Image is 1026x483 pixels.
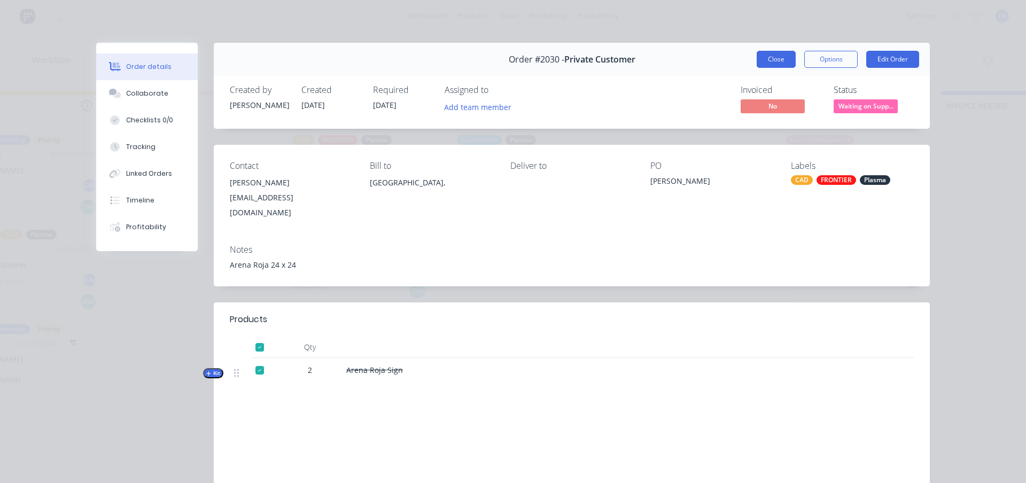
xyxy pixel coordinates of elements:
[741,99,805,113] span: No
[126,89,168,98] div: Collaborate
[834,99,898,113] span: Waiting on Supp...
[230,175,353,220] div: [PERSON_NAME][EMAIL_ADDRESS][DOMAIN_NAME]
[230,99,289,111] div: [PERSON_NAME]
[230,85,289,95] div: Created by
[230,259,914,270] div: Arena Roja 24 x 24
[346,365,403,375] span: Arena Roja Sign
[96,53,198,80] button: Order details
[370,175,493,209] div: [GEOGRAPHIC_DATA],
[308,364,312,376] span: 2
[373,100,397,110] span: [DATE]
[126,142,156,152] div: Tracking
[866,51,919,68] button: Edit Order
[96,160,198,187] button: Linked Orders
[203,368,223,378] button: Kit
[509,54,564,65] span: Order #2030 -
[230,175,353,190] div: [PERSON_NAME]
[757,51,796,68] button: Close
[510,161,633,171] div: Deliver to
[96,187,198,214] button: Timeline
[804,51,858,68] button: Options
[126,62,172,72] div: Order details
[301,100,325,110] span: [DATE]
[741,85,821,95] div: Invoiced
[126,196,154,205] div: Timeline
[96,134,198,160] button: Tracking
[230,245,914,255] div: Notes
[230,313,267,326] div: Products
[230,161,353,171] div: Contact
[206,369,220,377] span: Kit
[96,214,198,240] button: Profitability
[650,175,773,190] div: [PERSON_NAME]
[278,337,342,358] div: Qty
[445,99,517,114] button: Add team member
[791,175,813,185] div: CAD
[230,190,353,220] div: [EMAIL_ADDRESS][DOMAIN_NAME]
[126,115,173,125] div: Checklists 0/0
[370,161,493,171] div: Bill to
[791,161,914,171] div: Labels
[860,175,890,185] div: Plasma
[370,175,493,190] div: [GEOGRAPHIC_DATA],
[301,85,360,95] div: Created
[126,169,172,178] div: Linked Orders
[650,161,773,171] div: PO
[564,54,635,65] span: Private Customer
[373,85,432,95] div: Required
[96,107,198,134] button: Checklists 0/0
[439,99,517,114] button: Add team member
[817,175,856,185] div: FRONTIER
[126,222,166,232] div: Profitability
[834,85,914,95] div: Status
[96,80,198,107] button: Collaborate
[834,99,898,115] button: Waiting on Supp...
[445,85,551,95] div: Assigned to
